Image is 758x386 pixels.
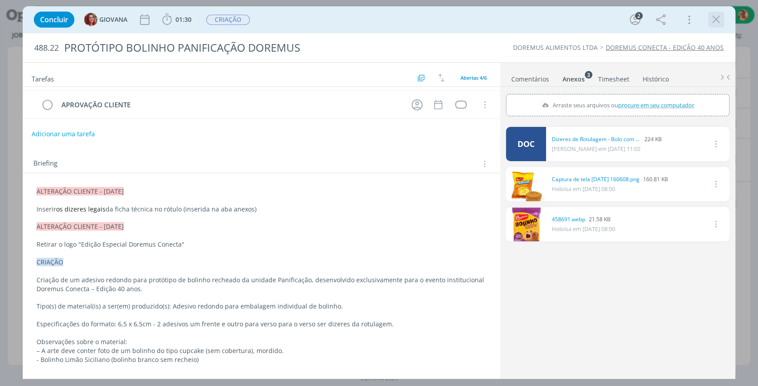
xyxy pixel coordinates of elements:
[642,71,669,84] a: Histórico
[552,175,640,183] a: Captura de tela [DATE] 160608.png
[84,13,127,26] button: GGIOVANA
[37,346,486,355] p: – A arte deve conter foto de um bolinho do tipo cupcake (sem cobertura), mordido.
[37,187,124,195] span: ALTERAÇÃO CLIENTE - [DATE]
[99,16,127,23] span: GIOVANA
[552,215,615,223] div: 21.58 KB
[34,43,59,53] span: 488.22
[175,15,192,24] span: 01:30
[34,12,74,28] button: Concluir
[552,215,585,223] a: 458691.webp
[40,16,68,23] span: Concluir
[160,12,194,27] button: 01:30
[606,43,724,52] a: DOREMUS CONECTA - EDIÇÃO 40 ANOS
[628,12,642,27] button: 2
[37,258,63,266] span: CRIAÇÃO
[37,222,124,231] span: ALTERAÇÃO CLIENTE - [DATE]
[37,320,486,329] p: Especificações do formato: 6,5 x 6,5cm - 2 adesivos um frente e outro para verso para o verso ser...
[562,75,585,84] div: Anexos
[438,74,444,82] img: arrow-down-up.svg
[552,175,668,183] div: 160.81 KB
[37,276,486,293] p: Criação de um adesivo redondo para protótipo de bolinho recheado da unidade Panificação, desenvol...
[635,12,643,20] div: 2
[552,145,640,153] span: [PERSON_NAME] em [DATE] 11:02
[206,15,250,25] span: CRIAÇÃO
[506,127,546,161] a: DOC
[513,43,598,52] a: DOREMUS ALIMENTOS LTDA
[618,101,694,109] span: procure em seu computador
[23,6,735,379] div: dialog
[552,135,641,143] a: Dizeres de Rotulagem - Bolo com Recheio de Limão - Convenção 40 anos.doc
[33,158,57,170] span: Briefing
[206,14,250,25] button: CRIAÇÃO
[461,74,487,81] span: Abertas 4/6
[585,71,592,78] sup: 3
[552,225,615,233] span: Heloisa em [DATE] 08:50
[61,37,433,59] div: PROTÓTIPO BOLINHO PANIFICAÇÃO DOREMUS
[552,185,615,193] span: Heloisa em [DATE] 08:50
[56,205,106,213] span: os dizeres legais
[57,99,403,110] div: APROVAÇÃO CLIENTE
[84,13,98,26] img: G
[31,126,95,142] button: Adicionar uma tarefa
[37,205,486,214] p: Inserir da ficha técnica no rótulo (inserida na aba anexos)
[37,355,486,364] p: - Bolinho Limão Siciliano (bolinho branco sem recheio)
[37,240,486,249] p: Retirar o logo "Edição Especial Doremus Conecta"
[511,71,550,84] a: Comentários
[598,71,630,84] a: Timesheet
[37,302,486,311] p: Tipo(s) de material(is) a ser(em) produzido(s): Adesivo redondo para embalagem individual de boli...
[538,99,697,111] label: Arraste seus arquivos ou
[552,135,662,143] div: 224 KB
[32,73,54,83] span: Tarefas
[37,337,486,346] p: Observações sobre o material:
